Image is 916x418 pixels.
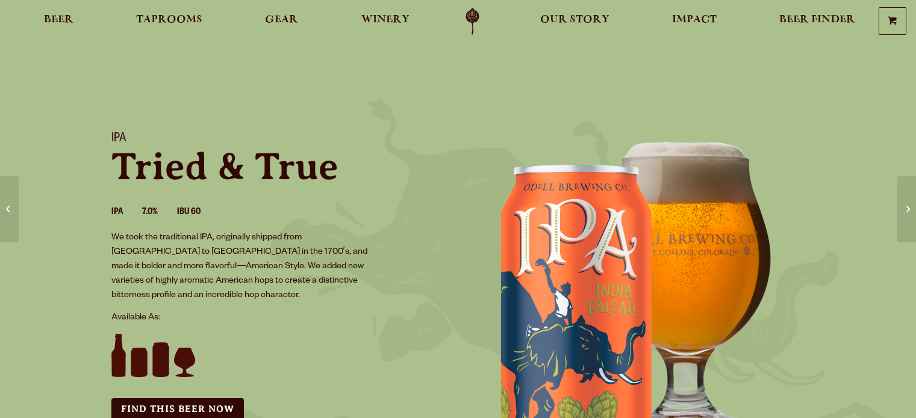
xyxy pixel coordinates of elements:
h1: IPA [111,132,444,147]
p: Tried & True [111,147,444,186]
a: Impact [664,8,724,35]
span: Impact [672,15,717,25]
li: IPA [111,205,142,221]
a: Odell Home [450,8,495,35]
a: Beer Finder [771,8,863,35]
a: Our Story [532,8,617,35]
span: Winery [361,15,410,25]
span: Gear [265,15,298,25]
span: Our Story [540,15,609,25]
span: Beer Finder [779,15,855,25]
li: IBU 60 [177,205,220,221]
p: Available As: [111,311,444,325]
span: Taprooms [136,15,202,25]
a: Gear [257,8,306,35]
a: Taprooms [128,8,210,35]
li: 7.0% [142,205,177,221]
a: Beer [36,8,81,35]
p: We took the traditional IPA, originally shipped from [GEOGRAPHIC_DATA] to [GEOGRAPHIC_DATA] in th... [111,231,378,303]
span: Beer [44,15,73,25]
a: Winery [354,8,417,35]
